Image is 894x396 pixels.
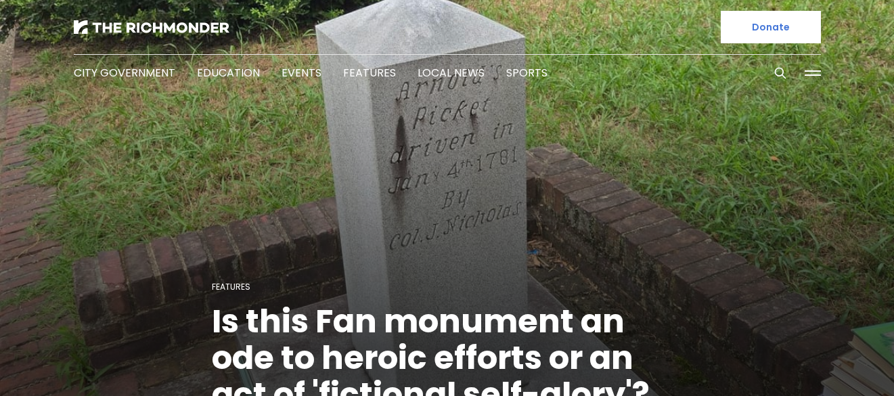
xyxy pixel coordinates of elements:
button: Search this site [770,63,790,83]
a: Events [282,65,321,81]
a: Sports [506,65,547,81]
iframe: portal-trigger [779,330,894,396]
a: City Government [74,65,175,81]
a: Donate [721,11,821,43]
img: The Richmonder [74,20,229,34]
a: Features [212,281,250,292]
a: Education [197,65,260,81]
a: Local News [418,65,485,81]
a: Features [343,65,396,81]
